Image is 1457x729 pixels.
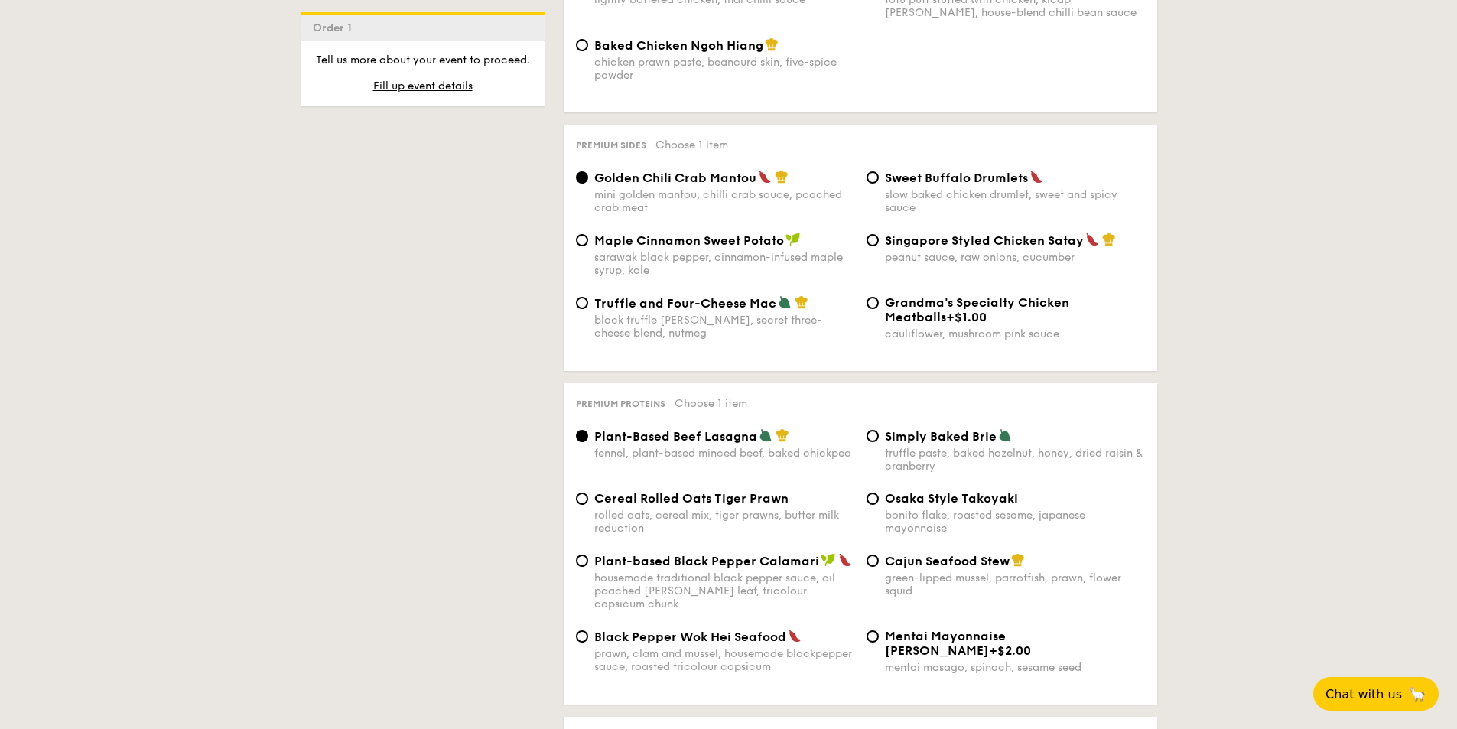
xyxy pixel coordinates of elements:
div: peanut sauce, raw onions, cucumber [885,251,1145,264]
input: Osaka Style Takoyakibonito flake, roasted sesame, japanese mayonnaise [867,493,879,505]
img: icon-spicy.37a8142b.svg [838,553,852,567]
span: Baked Chicken Ngoh Hiang [594,38,763,53]
img: icon-spicy.37a8142b.svg [1085,233,1099,246]
div: cauliflower, mushroom pink sauce [885,327,1145,340]
input: Simply Baked Brietruffle paste, baked hazelnut, honey, dried raisin & cranberry [867,430,879,442]
span: Plant-based Black Pepper Calamari [594,554,819,568]
div: prawn, clam and mussel, housemade blackpepper sauce, roasted tricolour capsicum [594,647,854,673]
span: Truffle and Four-Cheese Mac [594,296,776,311]
div: slow baked chicken drumlet, sweet and spicy sauce [885,188,1145,214]
div: mentai masago, spinach, sesame seed [885,661,1145,674]
button: Chat with us🦙 [1313,677,1439,711]
img: icon-vegan.f8ff3823.svg [785,233,801,246]
img: icon-chef-hat.a58ddaea.svg [775,170,789,184]
span: Simply Baked Brie [885,429,997,444]
input: Singapore Styled Chicken Sataypeanut sauce, raw onions, cucumber [867,234,879,246]
div: black truffle [PERSON_NAME], secret three-cheese blend, nutmeg [594,314,854,340]
input: Baked Chicken Ngoh Hiangchicken prawn paste, beancurd skin, five-spice powder [576,39,588,51]
img: icon-chef-hat.a58ddaea.svg [765,37,779,51]
span: Sweet Buffalo Drumlets [885,171,1028,185]
input: Truffle and Four-Cheese Macblack truffle [PERSON_NAME], secret three-cheese blend, nutmeg [576,297,588,309]
input: Black Pepper Wok Hei Seafoodprawn, clam and mussel, housemade blackpepper sauce, roasted tricolou... [576,630,588,643]
input: Grandma's Specialty Chicken Meatballs+$1.00cauliflower, mushroom pink sauce [867,297,879,309]
div: mini golden mantou, chilli crab sauce, poached crab meat [594,188,854,214]
img: icon-vegetarian.fe4039eb.svg [998,428,1012,442]
input: Plant-Based Beef Lasagnafennel, plant-based minced beef, baked chickpea [576,430,588,442]
div: green-lipped mussel, parrotfish, prawn, flower squid [885,571,1145,597]
img: icon-vegan.f8ff3823.svg [821,553,836,567]
img: icon-chef-hat.a58ddaea.svg [795,295,808,309]
span: +$2.00 [989,643,1031,658]
span: Order 1 [313,21,358,34]
img: icon-spicy.37a8142b.svg [788,629,802,643]
div: sarawak black pepper, cinnamon-infused maple syrup, kale [594,251,854,277]
p: Tell us more about your event to proceed. [313,53,533,68]
input: Maple Cinnamon Sweet Potatosarawak black pepper, cinnamon-infused maple syrup, kale [576,234,588,246]
div: chicken prawn paste, beancurd skin, five-spice powder [594,56,854,82]
span: Cereal Rolled Oats Tiger Prawn [594,491,789,506]
span: Fill up event details [373,80,473,93]
input: Sweet Buffalo Drumletsslow baked chicken drumlet, sweet and spicy sauce [867,171,879,184]
img: icon-chef-hat.a58ddaea.svg [1011,553,1025,567]
span: 🦙 [1408,685,1426,703]
img: icon-spicy.37a8142b.svg [1029,170,1043,184]
span: Maple Cinnamon Sweet Potato [594,233,784,248]
span: +$1.00 [946,310,987,324]
div: fennel, plant-based minced beef, baked chickpea [594,447,854,460]
span: Mentai Mayonnaise [PERSON_NAME] [885,629,1006,658]
div: truffle paste, baked hazelnut, honey, dried raisin & cranberry [885,447,1145,473]
input: Plant-based Black Pepper Calamarihousemade traditional black pepper sauce, oil poached [PERSON_NA... [576,555,588,567]
span: Premium proteins [576,399,665,409]
input: Mentai Mayonnaise [PERSON_NAME]+$2.00mentai masago, spinach, sesame seed [867,630,879,643]
span: Plant-Based Beef Lasagna [594,429,757,444]
img: icon-spicy.37a8142b.svg [758,170,772,184]
span: Chat with us [1325,687,1402,701]
span: Cajun Seafood Stew [885,554,1010,568]
span: Grandma's Specialty Chicken Meatballs [885,295,1069,324]
span: Osaka Style Takoyaki [885,491,1018,506]
input: Cajun Seafood Stewgreen-lipped mussel, parrotfish, prawn, flower squid [867,555,879,567]
img: icon-vegetarian.fe4039eb.svg [778,295,792,309]
img: icon-chef-hat.a58ddaea.svg [776,428,789,442]
div: rolled oats, cereal mix, tiger prawns, butter milk reduction [594,509,854,535]
img: icon-chef-hat.a58ddaea.svg [1102,233,1116,246]
img: icon-vegetarian.fe4039eb.svg [759,428,772,442]
span: Black Pepper Wok Hei Seafood [594,630,786,644]
span: Golden Chili Crab Mantou [594,171,756,185]
input: Cereal Rolled Oats Tiger Prawnrolled oats, cereal mix, tiger prawns, butter milk reduction [576,493,588,505]
span: Choose 1 item [675,397,747,410]
div: housemade traditional black pepper sauce, oil poached [PERSON_NAME] leaf, tricolour capsicum chunk [594,571,854,610]
span: Singapore Styled Chicken Satay [885,233,1084,248]
span: Choose 1 item [655,138,728,151]
span: Premium sides [576,140,646,151]
div: bonito flake, roasted sesame, japanese mayonnaise [885,509,1145,535]
input: Golden Chili Crab Mantoumini golden mantou, chilli crab sauce, poached crab meat [576,171,588,184]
